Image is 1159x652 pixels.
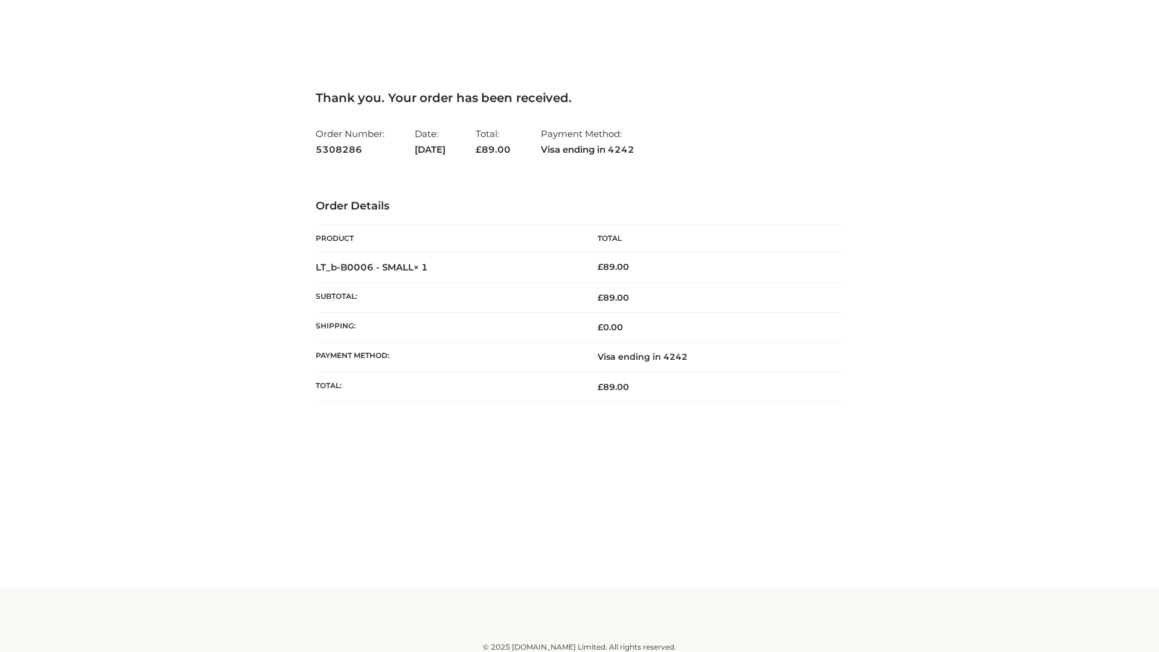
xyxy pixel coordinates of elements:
th: Subtotal: [316,283,579,312]
th: Shipping: [316,313,579,342]
span: 89.00 [598,292,629,303]
li: Date: [415,123,445,160]
span: £ [598,292,603,303]
li: Order Number: [316,123,385,160]
span: £ [598,261,603,272]
h3: Order Details [316,200,843,213]
span: 89.00 [598,382,629,392]
strong: LT_b-B0006 - SMALL [316,261,428,273]
span: £ [598,382,603,392]
strong: 5308286 [316,142,385,158]
th: Product [316,225,579,252]
bdi: 0.00 [598,322,623,333]
span: £ [476,144,482,155]
li: Payment Method: [541,123,634,160]
th: Payment method: [316,342,579,372]
strong: Visa ending in 4242 [541,142,634,158]
td: Visa ending in 4242 [579,342,843,372]
th: Total: [316,372,579,401]
span: 89.00 [476,144,511,155]
h3: Thank you. Your order has been received. [316,91,843,105]
strong: × 1 [413,261,428,273]
th: Total [579,225,843,252]
span: £ [598,322,603,333]
li: Total: [476,123,511,160]
strong: [DATE] [415,142,445,158]
bdi: 89.00 [598,261,629,272]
